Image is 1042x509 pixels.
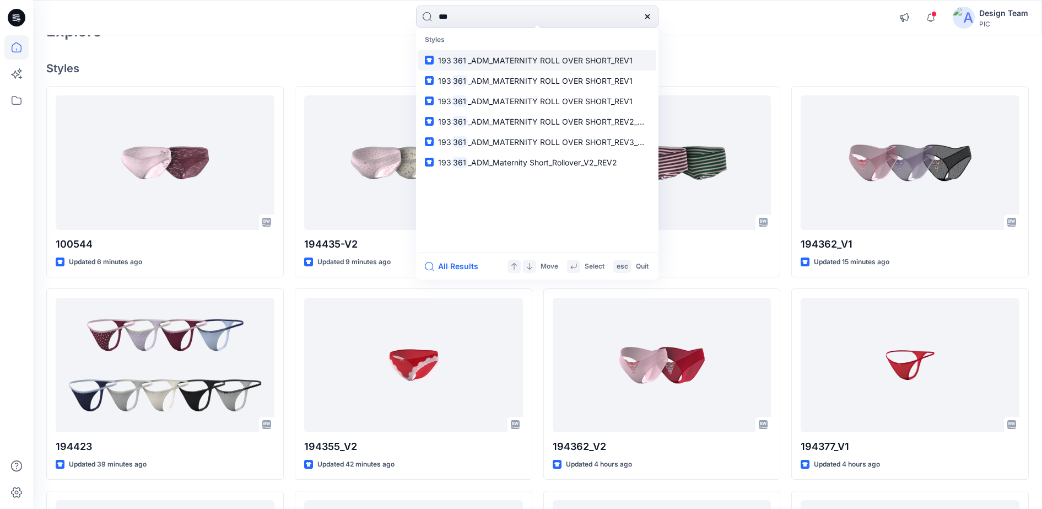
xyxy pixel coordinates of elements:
div: Design Team [979,7,1028,20]
span: _ADM_MATERNITY ROLL OVER SHORT_REV2_WITH COLORWAYS [468,117,710,126]
span: 193 [438,97,451,106]
p: 194423 [56,439,274,454]
p: 194362_V2 [553,439,771,454]
span: 193 [438,158,451,167]
span: _ADM_MATERNITY ROLL OVER SHORT_REV1 [468,56,633,65]
p: Updated 4 hours ago [814,459,880,470]
a: 194435-V2 [304,95,523,231]
mark: 361 [451,95,468,108]
p: 194435-V2 [304,237,523,252]
a: 193361_ADM_MATERNITY ROLL OVER SHORT_REV1 [418,71,656,91]
p: Updated 9 minutes ago [317,256,391,268]
span: 193 [438,117,451,126]
p: 100544 [56,237,274,252]
span: _ADM_MATERNITY ROLL OVER SHORT_REV1 [468,97,633,106]
p: esc [617,261,628,272]
p: 194377_V1 [801,439,1019,454]
img: avatar [953,7,975,29]
p: Styles [418,30,656,50]
a: 193361_ADM_Maternity Short_Rollover_V2_REV2 [418,152,656,173]
span: 193 [438,76,451,85]
button: All Results [425,260,485,273]
mark: 361 [451,115,468,128]
p: Updated 15 minutes ago [814,256,889,268]
p: 194349-V2 [553,237,771,252]
span: _ADM_MATERNITY ROLL OVER SHORT_REV3_WITH COLORWAYS [468,137,710,147]
a: 194349-V2 [553,95,771,231]
p: 194355_V2 [304,439,523,454]
a: 194377_V1 [801,298,1019,433]
p: Select [585,261,604,272]
p: Updated 4 hours ago [566,459,632,470]
p: Updated 42 minutes ago [317,459,395,470]
div: PIC [979,20,1028,28]
mark: 361 [451,54,468,67]
a: 194362_V2 [553,298,771,433]
mark: 361 [451,136,468,148]
h4: Styles [46,62,1029,75]
a: 194423 [56,298,274,433]
p: Move [541,261,558,272]
h2: Explore [46,22,102,40]
span: 193 [438,56,451,65]
span: _ADM_Maternity Short_Rollover_V2_REV2 [468,158,617,167]
a: 193361_ADM_MATERNITY ROLL OVER SHORT_REV1 [418,91,656,111]
a: 100544 [56,95,274,231]
span: 193 [438,137,451,147]
a: 193361_ADM_MATERNITY ROLL OVER SHORT_REV1 [418,50,656,71]
p: Quit [636,261,649,272]
p: Updated 39 minutes ago [69,459,147,470]
a: 194362_V1 [801,95,1019,231]
p: Updated 6 minutes ago [69,256,142,268]
a: 193361_ADM_MATERNITY ROLL OVER SHORT_REV2_WITH COLORWAYS [418,111,656,132]
span: _ADM_MATERNITY ROLL OVER SHORT_REV1 [468,76,633,85]
mark: 361 [451,156,468,169]
a: 193361_ADM_MATERNITY ROLL OVER SHORT_REV3_WITH COLORWAYS [418,132,656,152]
p: 194362_V1 [801,237,1019,252]
a: 194355_V2 [304,298,523,433]
mark: 361 [451,74,468,87]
